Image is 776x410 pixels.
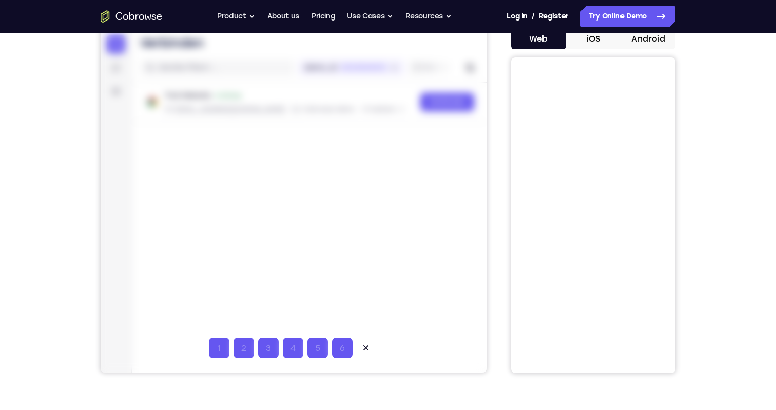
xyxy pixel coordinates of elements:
[267,6,299,27] a: About us
[207,309,227,329] input: Code-Eingabeziffer 5
[182,309,203,329] input: Code-Eingabeziffer 4
[312,6,335,27] a: Pricing
[108,309,129,329] input: Code-Eingabeziffer 1
[532,10,535,23] span: /
[101,10,162,23] a: Go to the home page
[580,6,675,27] a: Try Online Demo
[511,29,566,49] button: Web
[158,309,178,329] input: Code-Eingabeziffer 3
[539,6,569,27] a: Register
[566,29,621,49] button: iOS
[347,6,393,27] button: Use Cases
[507,6,527,27] a: Log In
[101,29,487,373] iframe: Agent
[133,309,153,329] input: Code-Eingabeziffer 2
[405,6,452,27] button: Resources
[231,309,252,329] input: Code-Eingabeziffer 6
[620,29,675,49] button: Android
[217,6,255,27] button: Product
